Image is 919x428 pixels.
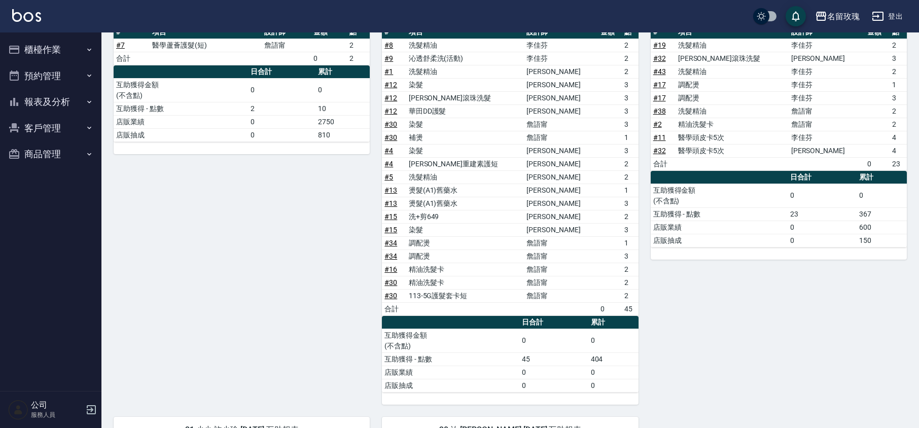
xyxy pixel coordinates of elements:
td: 調配燙 [406,249,524,263]
td: 店販抽成 [651,234,788,247]
td: [PERSON_NAME] [524,184,597,197]
table: a dense table [114,65,370,142]
td: 合計 [382,302,406,315]
table: a dense table [382,316,638,393]
img: Person [8,400,28,420]
a: #30 [384,278,397,287]
td: 3 [622,249,638,263]
td: [PERSON_NAME] [524,157,597,170]
td: 0 [857,184,907,207]
td: 3 [890,52,907,65]
a: #34 [384,239,397,247]
td: 2 [622,65,638,78]
td: [PERSON_NAME] [524,197,597,210]
td: [PERSON_NAME]滾珠洗髮 [676,52,789,65]
td: 調配燙 [676,78,789,91]
td: 1 [622,131,638,144]
td: 洗髮精油 [676,104,789,118]
td: 0 [788,221,857,234]
td: [PERSON_NAME]滾珠洗髮 [406,91,524,104]
a: #4 [384,147,393,155]
td: 店販抽成 [114,128,248,141]
td: [PERSON_NAME] [524,170,597,184]
td: 店販業績 [114,115,248,128]
td: 0 [865,157,890,170]
td: 補燙 [406,131,524,144]
a: #30 [384,292,397,300]
th: 日合計 [788,171,857,184]
a: #13 [384,199,397,207]
a: #2 [653,120,662,128]
td: 李佳芬 [524,39,597,52]
td: [PERSON_NAME] [524,91,597,104]
td: 洗髮精油 [676,65,789,78]
a: #16 [384,265,397,273]
td: 113-5G護髮套卡短 [406,289,524,302]
td: 1 [622,184,638,197]
th: 累計 [857,171,907,184]
button: 登出 [868,7,907,26]
td: 2 [622,170,638,184]
td: 0 [248,128,315,141]
button: 客戶管理 [4,115,97,141]
a: #30 [384,120,397,128]
td: 45 [622,302,638,315]
a: #32 [653,147,666,155]
a: #8 [384,41,393,49]
td: 2 [622,276,638,289]
td: 0 [519,366,588,379]
a: #32 [653,54,666,62]
td: 404 [588,352,639,366]
div: 名留玫瑰 [827,10,860,23]
table: a dense table [651,171,907,247]
table: a dense table [114,26,370,65]
td: 李佳芬 [524,52,597,65]
td: 2 [622,210,638,223]
a: #17 [653,81,666,89]
td: 10 [315,102,370,115]
a: #1 [384,67,393,76]
a: #12 [384,94,397,102]
td: 2 [890,65,907,78]
td: 精油洗髮卡 [406,263,524,276]
td: [PERSON_NAME] [524,144,597,157]
td: 2 [622,157,638,170]
a: #13 [384,186,397,194]
a: #17 [653,94,666,102]
a: #15 [384,212,397,221]
td: 沁透舒柔洗(活動) [406,52,524,65]
a: #34 [384,252,397,260]
td: 0 [519,329,588,352]
td: 0 [248,78,315,102]
td: [PERSON_NAME] [524,210,597,223]
td: 詹語甯 [524,276,597,289]
td: 3 [622,144,638,157]
td: [PERSON_NAME] [789,144,865,157]
td: 精油洗髮卡 [406,276,524,289]
td: 洗髮精油 [406,65,524,78]
td: 0 [788,234,857,247]
td: 燙髮(A1)舊藥水 [406,184,524,197]
td: 互助獲得金額 (不含點) [382,329,519,352]
td: 0 [788,184,857,207]
a: #4 [384,160,393,168]
td: 互助獲得 - 點數 [114,102,248,115]
td: 0 [311,52,347,65]
td: 0 [588,366,639,379]
td: 染髮 [406,144,524,157]
td: 合計 [651,157,676,170]
td: 染髮 [406,118,524,131]
td: 2 [622,52,638,65]
td: 3 [622,78,638,91]
td: 燙髮(A1)舊藥水 [406,197,524,210]
td: 店販抽成 [382,379,519,392]
td: 店販業績 [382,366,519,379]
td: 醫學頭皮卡5次 [676,131,789,144]
td: 1 [622,236,638,249]
td: 2 [890,39,907,52]
td: 0 [598,302,622,315]
td: 2 [622,289,638,302]
td: 李佳芬 [789,78,865,91]
td: 0 [588,329,639,352]
th: 累計 [588,316,639,329]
